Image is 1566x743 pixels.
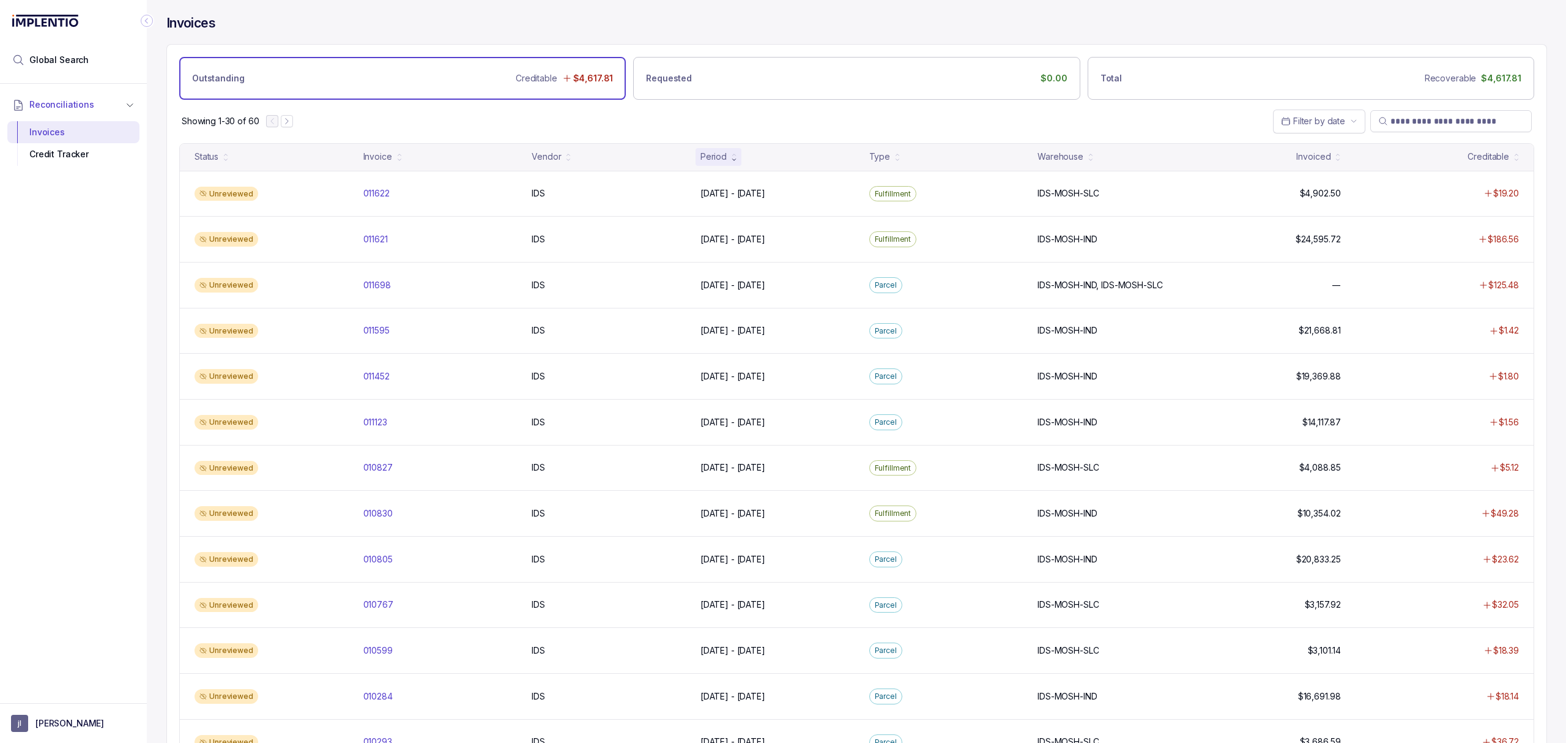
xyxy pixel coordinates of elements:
p: Fulfillment [875,188,911,200]
p: IDS [532,599,545,611]
p: Outstanding [192,72,244,84]
div: Warehouse [1037,151,1083,163]
p: $1.56 [1499,416,1519,428]
p: $4,617.81 [573,72,614,84]
p: IDS [532,507,545,520]
p: 010767 [363,599,393,611]
div: Period [700,151,727,163]
h4: Invoices [166,15,215,32]
p: $1.42 [1499,324,1519,337]
p: Parcel [875,416,897,428]
span: User initials [11,715,28,732]
p: Parcel [875,690,897,703]
p: Parcel [875,553,897,566]
p: IDS-MOSH-IND [1037,416,1097,428]
p: $21,668.81 [1299,324,1341,337]
p: 010599 [363,644,393,657]
div: Unreviewed [195,689,258,704]
p: 011595 [363,324,390,337]
p: IDS [532,690,545,703]
p: [DATE] - [DATE] [700,370,765,383]
p: IDS [532,461,545,474]
p: $0.00 [1041,72,1067,84]
p: $3,157.92 [1305,599,1341,611]
div: Unreviewed [195,232,258,247]
p: 011123 [363,416,387,428]
p: IDS-MOSH-SLC [1037,461,1099,474]
p: IDS-MOSH-IND [1037,324,1097,337]
p: $3,101.14 [1308,644,1341,657]
div: Invoice [363,151,392,163]
p: $186.56 [1488,233,1519,245]
p: 011622 [363,187,390,200]
div: Unreviewed [195,187,258,201]
p: $14,117.87 [1302,416,1341,428]
p: [PERSON_NAME] [35,717,104,730]
p: $18.14 [1496,690,1519,703]
div: Creditable [1468,151,1509,163]
p: IDS-MOSH-IND [1037,370,1097,383]
p: $10,354.02 [1297,507,1341,520]
p: $32.05 [1492,599,1519,611]
p: $5.12 [1500,461,1519,474]
p: [DATE] - [DATE] [700,507,765,520]
p: $19,369.88 [1296,370,1341,383]
div: Unreviewed [195,552,258,567]
div: Unreviewed [195,415,258,430]
p: $24,595.72 [1296,233,1341,245]
button: Next Page [281,115,293,127]
p: [DATE] - [DATE] [700,187,765,200]
p: $20,833.25 [1296,553,1341,566]
p: 011621 [363,233,388,245]
p: 011452 [363,370,390,383]
div: Unreviewed [195,643,258,658]
p: IDS [532,553,545,566]
div: Status [195,151,218,163]
p: $4,902.50 [1300,187,1341,200]
p: — [1332,279,1341,291]
p: Fulfillment [875,507,911,520]
p: [DATE] - [DATE] [700,553,765,566]
p: Requested [646,72,692,84]
p: $23.62 [1492,553,1519,566]
p: IDS [532,416,545,428]
p: IDS [532,324,545,337]
div: Invoices [17,121,130,143]
p: Total [1100,72,1122,84]
p: 010827 [363,461,393,474]
p: Creditable [516,72,557,84]
p: IDS [532,187,545,200]
span: Filter by date [1293,116,1345,126]
p: 010830 [363,507,393,520]
span: Global Search [29,54,89,66]
p: Parcel [875,279,897,291]
p: [DATE] - [DATE] [700,644,765,657]
p: [DATE] - [DATE] [700,233,765,245]
div: Vendor [532,151,561,163]
p: Parcel [875,644,897,657]
p: IDS-MOSH-IND [1037,233,1097,245]
p: IDS-MOSH-IND [1037,553,1097,566]
span: Reconciliations [29,99,94,111]
div: Invoiced [1296,151,1330,163]
p: $16,691.98 [1298,690,1341,703]
p: $4,617.81 [1481,72,1521,84]
p: 010805 [363,553,393,566]
button: Date Range Picker [1273,110,1365,133]
p: $18.39 [1493,644,1519,657]
p: [DATE] - [DATE] [700,416,765,428]
p: IDS [532,279,545,291]
p: $19.20 [1493,187,1519,200]
p: Parcel [875,325,897,337]
p: $49.28 [1491,507,1519,520]
p: [DATE] - [DATE] [700,324,765,337]
p: Parcel [875,599,897,611]
div: Remaining page entries [182,115,259,127]
p: $1.80 [1498,370,1519,383]
button: User initials[PERSON_NAME] [11,715,136,732]
p: IDS-MOSH-SLC [1037,599,1099,611]
search: Date Range Picker [1281,115,1345,127]
p: Parcel [875,370,897,383]
div: Unreviewed [195,278,258,293]
p: Fulfillment [875,462,911,474]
